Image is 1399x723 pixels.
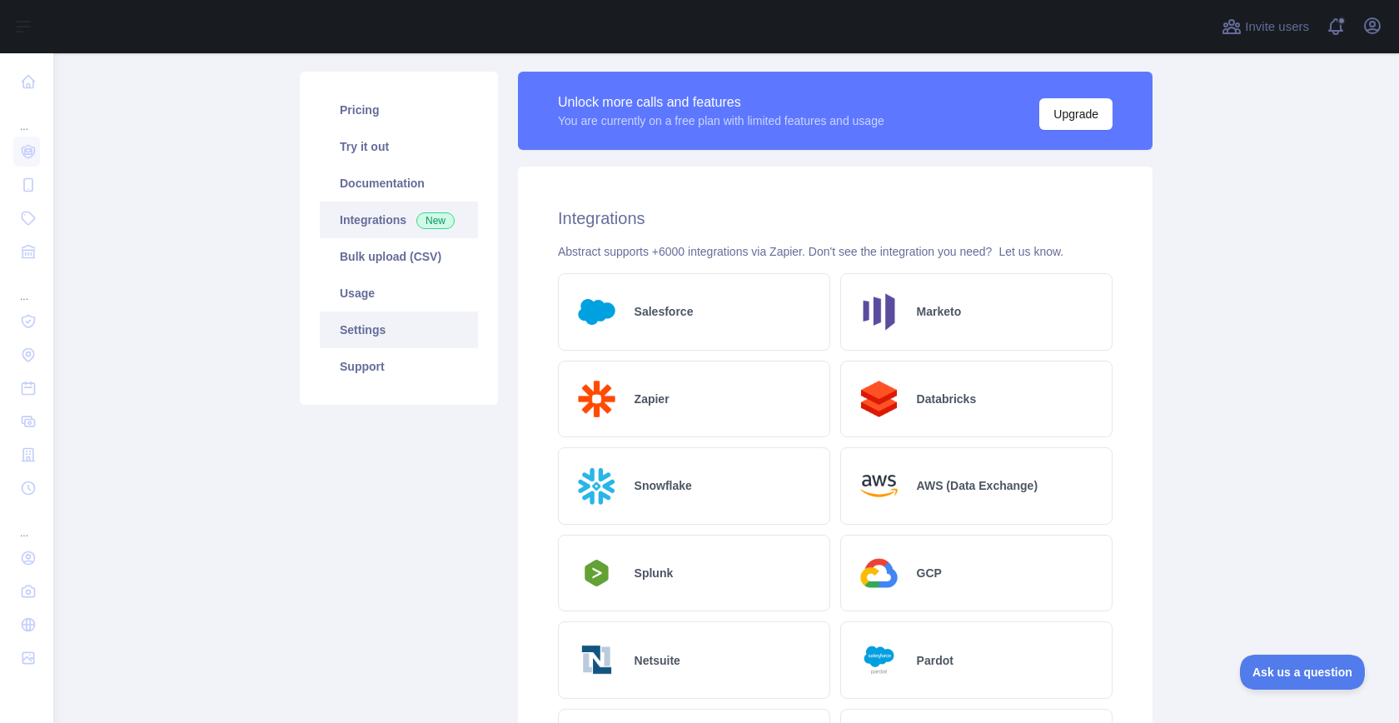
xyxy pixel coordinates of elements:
[917,565,942,581] h2: GCP
[1240,655,1366,690] iframe: Toggle Customer Support
[635,565,674,581] h2: Splunk
[320,128,478,165] a: Try it out
[13,100,40,133] div: ...
[558,92,884,112] div: Unlock more calls and features
[854,461,904,511] img: Logo
[320,165,478,202] a: Documentation
[1218,13,1312,40] button: Invite users
[320,92,478,128] a: Pricing
[13,506,40,540] div: ...
[854,549,904,598] img: Logo
[917,477,1038,494] h2: AWS (Data Exchange)
[320,202,478,238] a: Integrations New
[917,652,953,669] h2: Pardot
[854,636,904,685] img: Logo
[635,477,692,494] h2: Snowflake
[13,270,40,303] div: ...
[416,212,455,229] span: New
[320,238,478,275] a: Bulk upload (CSV)
[572,636,621,685] img: Logo
[854,375,904,424] img: Logo
[320,348,478,385] a: Support
[854,287,904,337] img: Logo
[572,555,621,591] img: Logo
[635,391,670,407] h2: Zapier
[572,287,621,337] img: Logo
[320,275,478,312] a: Usage
[635,652,680,669] h2: Netsuite
[1245,17,1309,37] span: Invite users
[635,303,694,320] h2: Salesforce
[558,112,884,129] div: You are currently on a free plan with limited features and usage
[320,312,478,348] a: Settings
[558,243,1113,260] div: Abstract supports +6000 integrations via Zapier. Don't see the integration you need?
[917,391,977,407] h2: Databricks
[917,303,962,320] h2: Marketo
[572,375,621,424] img: Logo
[572,461,621,511] img: Logo
[1039,98,1113,130] button: Upgrade
[558,207,1113,230] h2: Integrations
[998,243,1063,260] button: Let us know.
